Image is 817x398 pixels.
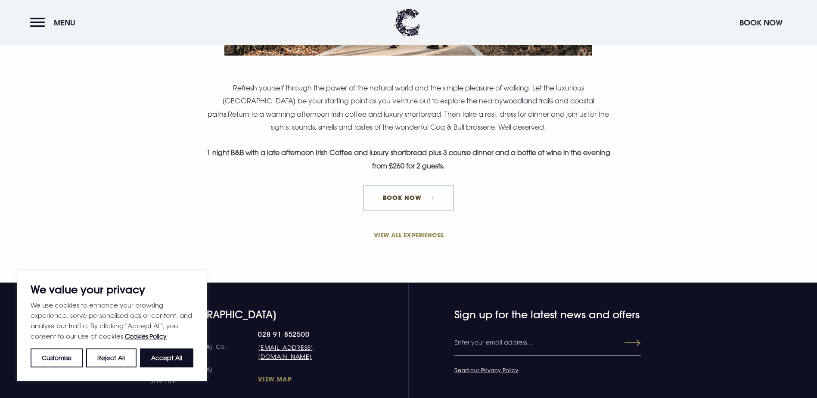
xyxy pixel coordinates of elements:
input: Enter your email address… [454,330,641,356]
p: We use cookies to enhance your browsing experience, serve personalised ads or content, and analys... [31,300,193,342]
a: VIEW ALL EXPERIENCES [204,230,614,239]
button: Menu [30,13,80,32]
h4: Visit [GEOGRAPHIC_DATA] [149,308,352,321]
button: Accept All [140,348,193,367]
p: We value your privacy [31,284,193,295]
img: Clandeboye Lodge [395,9,420,37]
p: Refresh yourself through the power of the natural world and the simple pleasure of walking. Let t... [203,81,613,134]
a: Read our Privacy Policy [454,367,518,373]
button: Reject All [86,348,136,367]
strong: 1 night B&B with a late afternoon Irish Coffee and luxury shortbread plus 3 course dinner and a b... [207,148,610,170]
button: Book Now [735,13,787,32]
a: 028 91 852500 [258,330,352,339]
span: Menu [54,18,75,28]
a: Book Now [363,185,454,211]
button: Submit [609,335,640,351]
a: View Map [258,375,352,383]
div: We value your privacy [17,271,207,381]
button: Customise [31,348,83,367]
a: woodland trails and coastal paths. [208,96,594,118]
h4: Sign up for the latest news and offers [454,308,607,321]
a: [EMAIL_ADDRESS][DOMAIN_NAME] [258,343,352,361]
a: Cookies Policy [125,333,167,340]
